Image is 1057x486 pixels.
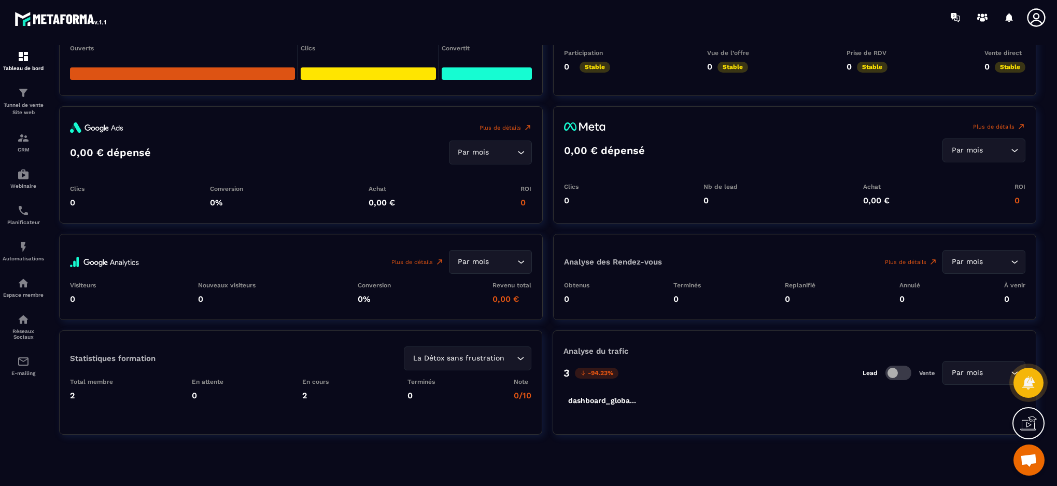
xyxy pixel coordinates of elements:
p: Webinaire [3,183,44,189]
div: Search for option [942,250,1025,274]
input: Search for option [506,353,514,364]
p: 0 [520,198,531,207]
p: 0 [707,62,712,73]
p: Note [514,378,531,385]
p: 0 [984,62,990,73]
p: Conversion [358,282,391,289]
div: Search for option [404,346,531,370]
img: automations [17,168,30,180]
p: 0 [70,294,96,304]
p: Stable [717,62,748,73]
p: 0/10 [514,391,531,400]
p: 0 [407,391,435,400]
p: Vente direct [984,49,1025,57]
input: Search for option [491,147,515,158]
img: narrow-up-right-o.6b7c60e2.svg [929,258,937,266]
p: Terminés [407,378,435,385]
p: En cours [302,378,329,385]
img: formation [17,50,30,63]
span: Par mois [949,145,985,156]
p: En attente [192,378,223,385]
p: 0,00 € [369,198,395,207]
span: Par mois [456,147,491,158]
img: logo [15,9,108,28]
p: Replanifié [785,282,815,289]
p: 0 [785,294,815,304]
p: ROI [1014,183,1025,190]
p: Espace membre [3,292,44,298]
div: Search for option [942,138,1025,162]
p: Réseaux Sociaux [3,328,44,340]
p: Achat [863,183,890,190]
a: social-networksocial-networkRéseaux Sociaux [3,306,44,348]
img: narrow-up-right-o.6b7c60e2.svg [435,258,444,266]
p: Visiteurs [70,282,96,289]
p: Tableau de bord [3,65,44,71]
a: Plus de détails [973,122,1025,131]
a: automationsautomationsAutomatisations [3,233,44,269]
p: Analyse des Rendez-vous [564,257,662,267]
p: 0 [192,391,223,400]
p: 0,00 € dépensé [564,144,645,157]
img: arrowUpRight [1017,122,1025,131]
p: Planificateur [3,219,44,225]
p: À venir [1004,282,1025,289]
p: 0 [564,196,579,205]
p: 0,00 € [863,196,890,205]
div: Clics [301,45,436,52]
img: google-analytics-full-logo.a0992ec6.svg [70,250,139,274]
a: automationsautomationsEspace membre [3,269,44,306]
img: automations [17,277,30,289]
p: Participation [564,49,610,57]
p: Clics [564,183,579,190]
p: 0 [1014,196,1025,205]
p: Vente [919,370,935,377]
span: Par mois [949,256,985,268]
img: email [17,355,30,368]
p: 2 [302,391,329,400]
p: Stable [857,62,887,73]
p: Conversion [210,185,243,192]
a: formationformationTunnel de vente Site web [3,79,44,124]
a: Plus de détails [391,250,444,274]
a: formationformationCRM [3,124,44,160]
div: Search for option [942,361,1025,385]
a: schedulerschedulerPlanificateur [3,197,44,233]
p: Achat [369,185,395,192]
p: 0% [210,198,243,207]
p: Analyse du trafic [563,346,1025,356]
p: ROI [520,185,531,192]
a: formationformationTableau de bord [3,43,44,79]
p: Tunnel de vente Site web [3,102,44,116]
p: 0,00 € [492,294,531,304]
p: Annulé [899,282,920,289]
p: CRM [3,147,44,152]
div: Search for option [449,250,532,274]
p: Total membre [70,378,113,385]
input: Search for option [491,256,515,268]
p: 0 [1004,294,1025,304]
a: Plus de détails [480,122,532,133]
p: Terminés [673,282,701,289]
a: Plus de détails [885,258,937,266]
img: googleAdsLogo [70,122,123,133]
p: 0,00 € dépensé [70,146,151,159]
p: 2 [70,391,113,400]
input: Search for option [985,145,1008,156]
p: 0% [358,294,391,304]
p: Stable [580,62,610,73]
p: Automatisations [3,256,44,261]
p: 0 [899,294,920,304]
a: automationsautomationsWebinaire [3,160,44,197]
p: 0 [198,294,256,304]
input: Search for option [985,367,1008,379]
img: social-network [17,313,30,326]
p: 0 [847,62,852,73]
p: 0 [70,198,84,207]
p: Prise de RDV [847,49,887,57]
a: Ouvrir le chat [1013,445,1045,476]
p: -94.23% [575,368,618,379]
span: Par mois [456,256,491,268]
p: E-mailing [3,370,44,376]
p: Lead [863,369,878,377]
